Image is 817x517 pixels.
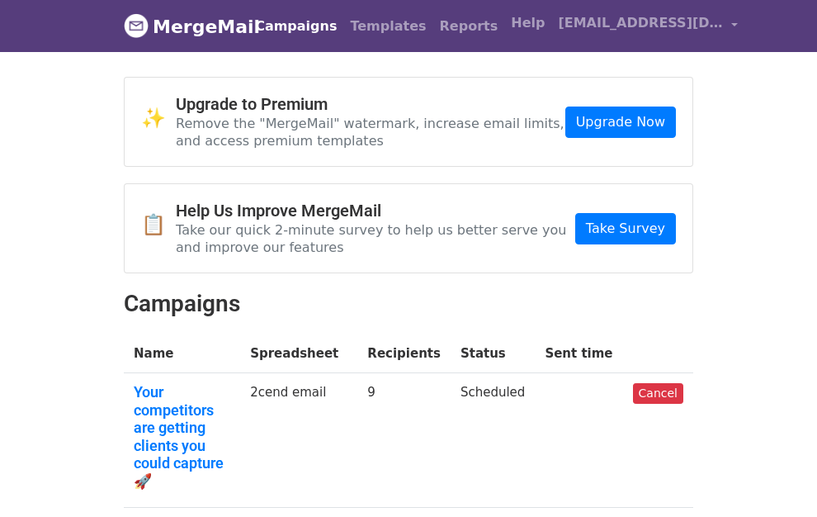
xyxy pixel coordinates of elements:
[504,7,551,40] a: Help
[124,13,149,38] img: MergeMail logo
[433,10,505,43] a: Reports
[124,9,235,44] a: MergeMail
[575,213,676,244] a: Take Survey
[633,383,683,404] a: Cancel
[551,7,744,45] a: [EMAIL_ADDRESS][DOMAIN_NAME]
[565,107,676,138] a: Upgrade Now
[134,383,230,491] a: Your competitors are getting clients you could capture 🚀
[176,115,565,149] p: Remove the "MergeMail" watermark, increase email limits, and access premium templates
[124,290,693,318] h2: Campaigns
[535,334,622,373] th: Sent time
[141,107,176,130] span: ✨
[240,334,357,373] th: Spreadsheet
[240,373,357,508] td: 2cend email
[176,221,575,256] p: Take our quick 2-minute survey to help us better serve you and improve our features
[451,373,535,508] td: Scheduled
[176,201,575,221] h4: Help Us Improve MergeMail
[124,334,240,373] th: Name
[141,213,176,237] span: 📋
[357,373,451,508] td: 9
[176,94,565,114] h4: Upgrade to Premium
[357,334,451,373] th: Recipients
[558,13,723,33] span: [EMAIL_ADDRESS][DOMAIN_NAME]
[343,10,432,43] a: Templates
[451,334,535,373] th: Status
[248,10,343,43] a: Campaigns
